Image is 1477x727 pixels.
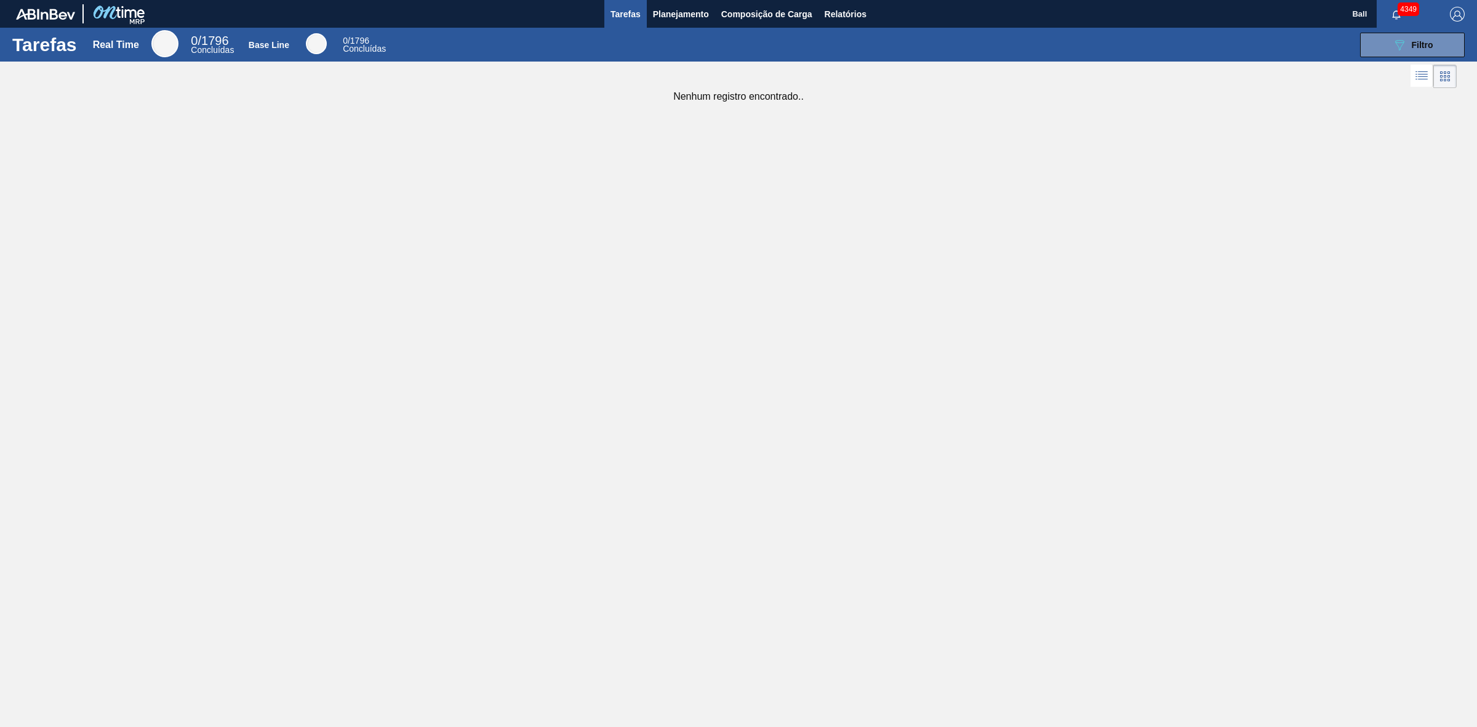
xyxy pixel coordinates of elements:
[653,7,709,22] span: Planejamento
[1450,7,1465,22] img: Logout
[610,7,641,22] span: Tarefas
[1360,33,1465,57] button: Filtro
[343,37,386,53] div: Base Line
[16,9,75,20] img: TNhmsLtSVTkK8tSr43FrP2fwEKptu5GPRR3wAAAABJRU5ErkJggg==
[343,36,369,46] span: / 1796
[93,39,139,50] div: Real Time
[191,45,234,55] span: Concluídas
[343,44,386,54] span: Concluídas
[12,38,77,52] h1: Tarefas
[343,36,348,46] span: 0
[191,36,234,54] div: Real Time
[1398,2,1419,16] span: 4349
[1412,40,1433,50] span: Filtro
[306,33,327,54] div: Base Line
[1377,6,1416,23] button: Notificações
[191,34,198,47] span: 0
[825,7,867,22] span: Relatórios
[191,34,228,47] span: / 1796
[249,40,289,50] div: Base Line
[1411,65,1433,88] div: Visão em Lista
[151,30,178,57] div: Real Time
[1433,65,1457,88] div: Visão em Cards
[721,7,812,22] span: Composição de Carga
